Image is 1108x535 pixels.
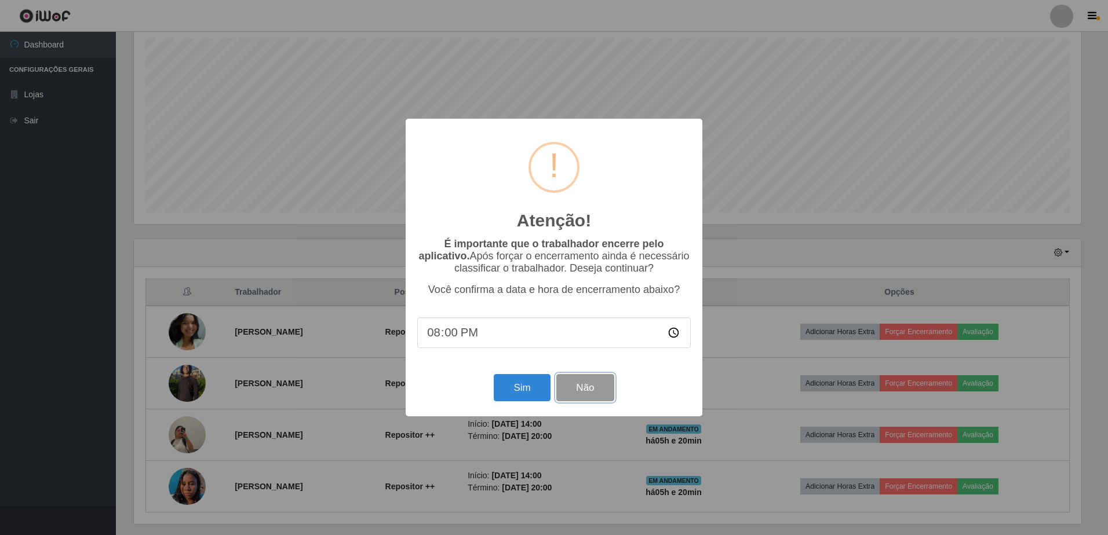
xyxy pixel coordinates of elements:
b: É importante que o trabalhador encerre pelo aplicativo. [418,238,664,262]
button: Não [556,374,614,401]
h2: Atenção! [517,210,591,231]
p: Após forçar o encerramento ainda é necessário classificar o trabalhador. Deseja continuar? [417,238,691,274]
button: Sim [494,374,550,401]
p: Você confirma a data e hora de encerramento abaixo? [417,284,691,296]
